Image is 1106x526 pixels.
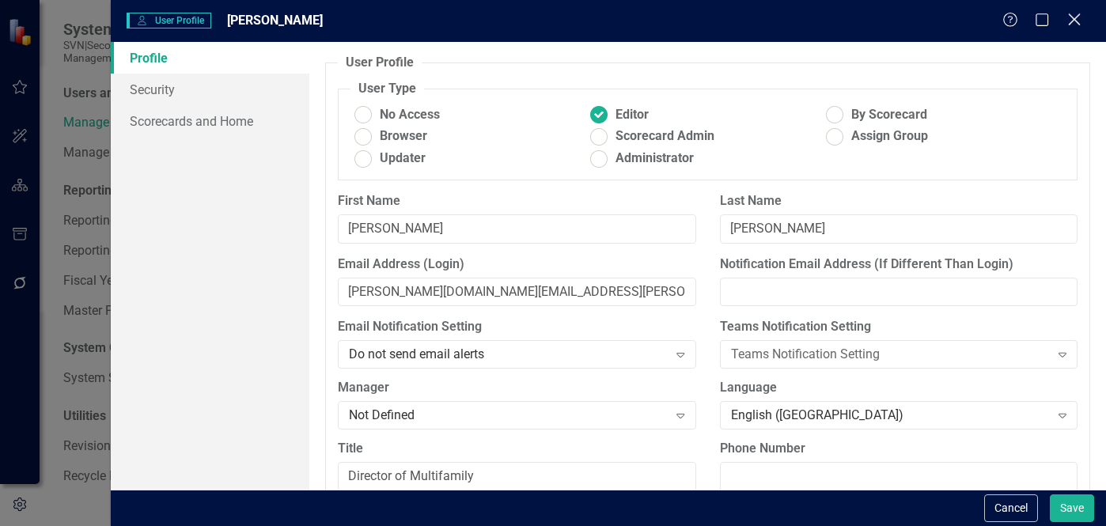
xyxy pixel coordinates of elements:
span: Browser [380,127,427,146]
span: No Access [380,106,440,124]
label: Email Notification Setting [338,318,695,336]
div: English ([GEOGRAPHIC_DATA]) [731,407,1050,425]
button: Save [1050,494,1094,522]
legend: User Profile [338,54,422,72]
button: Cancel [984,494,1038,522]
legend: User Type [350,80,424,98]
span: Scorecard Admin [615,127,714,146]
span: Editor [615,106,649,124]
div: Not Defined [349,407,668,425]
label: Notification Email Address (If Different Than Login) [720,255,1078,274]
label: Language [720,379,1078,397]
label: Email Address (Login) [338,255,695,274]
span: Administrator [615,149,694,168]
span: User Profile [127,13,211,28]
div: Do not send email alerts [349,346,668,364]
label: Teams Notification Setting [720,318,1078,336]
label: Last Name [720,192,1078,210]
label: Manager [338,379,695,397]
label: Phone Number [720,440,1078,458]
span: Updater [380,149,426,168]
label: Title [338,440,695,458]
span: [PERSON_NAME] [227,13,323,28]
span: By Scorecard [851,106,927,124]
div: Teams Notification Setting [731,346,1050,364]
label: First Name [338,192,695,210]
a: Security [111,74,310,105]
span: Assign Group [851,127,928,146]
a: Profile [111,42,310,74]
a: Scorecards and Home [111,105,310,137]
